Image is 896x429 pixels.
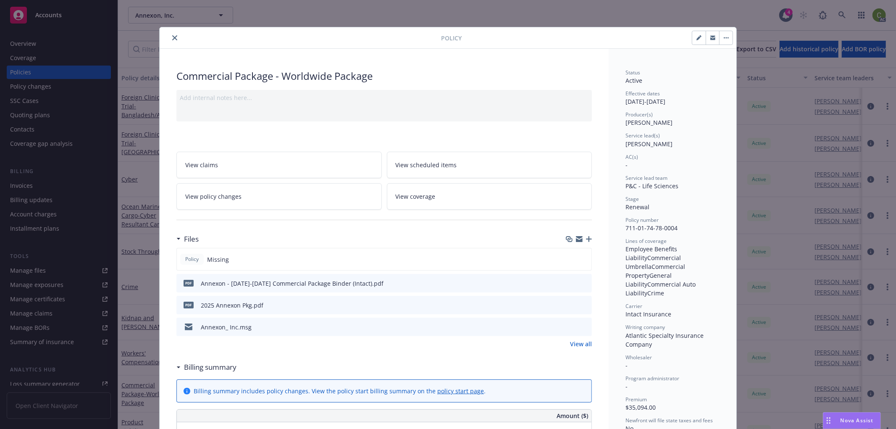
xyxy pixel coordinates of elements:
[176,362,236,373] div: Billing summary
[625,76,642,84] span: Active
[625,195,639,203] span: Stage
[625,182,678,190] span: P&C - Life Sciences
[207,255,229,264] span: Missing
[625,90,720,106] div: [DATE] - [DATE]
[176,69,592,83] div: Commercial Package - Worldwide Package
[625,140,673,148] span: [PERSON_NAME]
[625,332,705,348] span: Atlantic Specialty Insurance Company
[625,132,660,139] span: Service lead(s)
[625,354,652,361] span: Wholesaler
[437,387,484,395] a: policy start page
[625,375,679,382] span: Program administrator
[441,34,462,42] span: Policy
[185,192,242,201] span: View policy changes
[387,152,592,178] a: View scheduled items
[823,412,881,429] button: Nova Assist
[625,161,628,169] span: -
[625,417,713,424] span: Newfront will file state taxes and fees
[581,279,589,288] button: preview file
[396,192,436,201] span: View coverage
[201,323,252,332] div: Annexon_ Inc.msg
[625,254,683,271] span: Commercial Umbrella
[625,69,640,76] span: Status
[557,411,588,420] span: Amount ($)
[201,301,263,310] div: 2025 Annexon Pkg.pdf
[185,161,218,169] span: View claims
[625,111,653,118] span: Producer(s)
[625,90,660,97] span: Effective dates
[170,33,180,43] button: close
[625,403,656,411] span: $35,094.00
[180,93,589,102] div: Add internal notes here...
[625,153,638,161] span: AC(s)
[625,263,687,279] span: Commercial Property
[194,387,486,395] div: Billing summary includes policy changes. View the policy start billing summary on the .
[184,255,200,263] span: Policy
[184,280,194,286] span: pdf
[184,362,236,373] h3: Billing summary
[625,224,678,232] span: 711-01-74-78-0004
[647,289,664,297] span: Crime
[387,183,592,210] a: View coverage
[625,174,667,182] span: Service lead team
[625,118,673,126] span: [PERSON_NAME]
[823,413,834,429] div: Drag to move
[625,280,697,297] span: Commercial Auto Liability
[625,396,647,403] span: Premium
[625,203,649,211] span: Renewal
[581,301,589,310] button: preview file
[625,361,628,369] span: -
[176,183,382,210] a: View policy changes
[841,417,874,424] span: Nova Assist
[625,245,679,262] span: Employee Benefits Liability
[176,152,382,178] a: View claims
[581,323,589,332] button: preview file
[396,161,457,169] span: View scheduled items
[201,279,384,288] div: Annexon - [DATE]-[DATE] Commercial Package Binder (Intact).pdf
[625,216,659,224] span: Policy number
[625,303,642,310] span: Carrier
[625,382,628,390] span: -
[176,234,199,245] div: Files
[568,301,574,310] button: download file
[625,310,671,318] span: Intact Insurance
[184,234,199,245] h3: Files
[625,271,673,288] span: General Liability
[568,279,574,288] button: download file
[625,324,665,331] span: Writing company
[625,237,667,245] span: Lines of coverage
[184,302,194,308] span: pdf
[570,340,592,348] a: View all
[568,323,574,332] button: download file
